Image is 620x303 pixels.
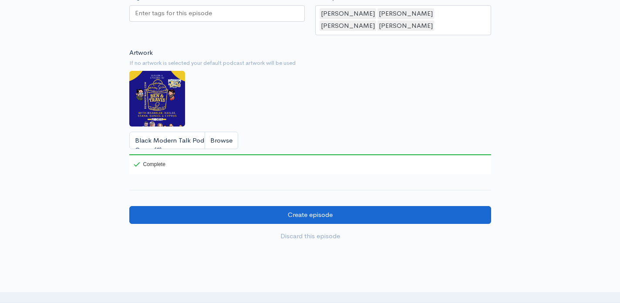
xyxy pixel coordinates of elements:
div: [PERSON_NAME] [377,8,434,19]
div: Complete [129,154,167,174]
small: If no artwork is selected your default podcast artwork will be used [129,59,491,67]
a: Discard this episode [129,227,491,245]
div: [PERSON_NAME] [320,20,376,31]
div: Complete [134,162,165,167]
input: Create episode [129,206,491,224]
input: Enter tags for this episode [135,8,213,18]
div: [PERSON_NAME] [320,8,376,19]
label: Artwork [129,48,153,58]
div: [PERSON_NAME] [377,20,434,31]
